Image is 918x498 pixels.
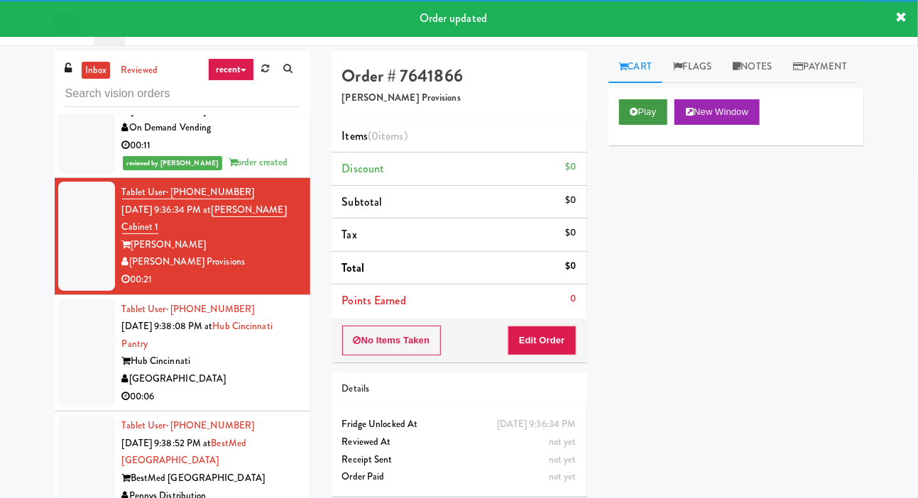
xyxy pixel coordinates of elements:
[123,156,223,170] span: reviewed by [PERSON_NAME]
[608,51,663,83] a: Cart
[565,192,576,209] div: $0
[122,302,255,316] a: Tablet User· [PHONE_NUMBER]
[342,67,577,85] h4: Order # 7641866
[378,128,404,144] ng-pluralize: items
[549,470,577,483] span: not yet
[122,319,213,333] span: [DATE] 9:38:08 PM at
[122,436,212,450] span: [DATE] 9:38:52 PM at
[549,435,577,448] span: not yet
[565,224,576,242] div: $0
[122,137,300,155] div: 00:11
[508,326,577,355] button: Edit Order
[82,62,111,79] a: inbox
[674,99,760,125] button: New Window
[208,58,255,81] a: recent
[342,93,577,104] h5: [PERSON_NAME] Provisions
[565,258,576,275] div: $0
[122,388,300,406] div: 00:06
[122,470,300,487] div: BestMed [GEOGRAPHIC_DATA]
[662,51,723,83] a: Flags
[342,326,442,355] button: No Items Taken
[619,99,668,125] button: Play
[166,185,255,199] span: · [PHONE_NUMBER]
[122,271,300,289] div: 00:21
[342,226,357,243] span: Tax
[342,416,577,433] div: Fridge Unlocked At
[342,260,365,276] span: Total
[565,158,576,176] div: $0
[342,194,383,210] span: Subtotal
[570,290,576,308] div: 0
[342,468,577,486] div: Order Paid
[122,353,300,370] div: Hub Cincinnati
[122,119,300,137] div: On Demand Vending
[55,295,310,412] li: Tablet User· [PHONE_NUMBER][DATE] 9:38:08 PM atHub Cincinnati PantryHub Cincinnati[GEOGRAPHIC_DAT...
[229,155,288,169] span: order created
[342,433,577,451] div: Reviewed At
[342,160,385,177] span: Discount
[122,319,273,350] a: Hub Cincinnati Pantry
[122,419,255,432] a: Tablet User· [PHONE_NUMBER]
[122,203,212,216] span: [DATE] 9:36:34 PM at
[122,236,300,254] div: [PERSON_NAME]
[342,451,577,469] div: Receipt Sent
[342,128,408,144] span: Items
[166,419,255,432] span: · [PHONE_NUMBER]
[368,128,408,144] span: (0 )
[549,453,577,466] span: not yet
[342,292,406,309] span: Points Earned
[122,253,300,271] div: [PERSON_NAME] Provisions
[65,81,300,107] input: Search vision orders
[122,185,255,199] a: Tablet User· [PHONE_NUMBER]
[55,178,310,295] li: Tablet User· [PHONE_NUMBER][DATE] 9:36:34 PM at[PERSON_NAME] Cabinet 1[PERSON_NAME][PERSON_NAME] ...
[723,51,783,83] a: Notes
[122,370,300,388] div: [GEOGRAPHIC_DATA]
[420,10,487,26] span: Order updated
[782,51,858,83] a: Payment
[497,416,577,433] div: [DATE] 9:36:34 PM
[117,62,161,79] a: reviewed
[166,302,255,316] span: · [PHONE_NUMBER]
[342,380,577,398] div: Details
